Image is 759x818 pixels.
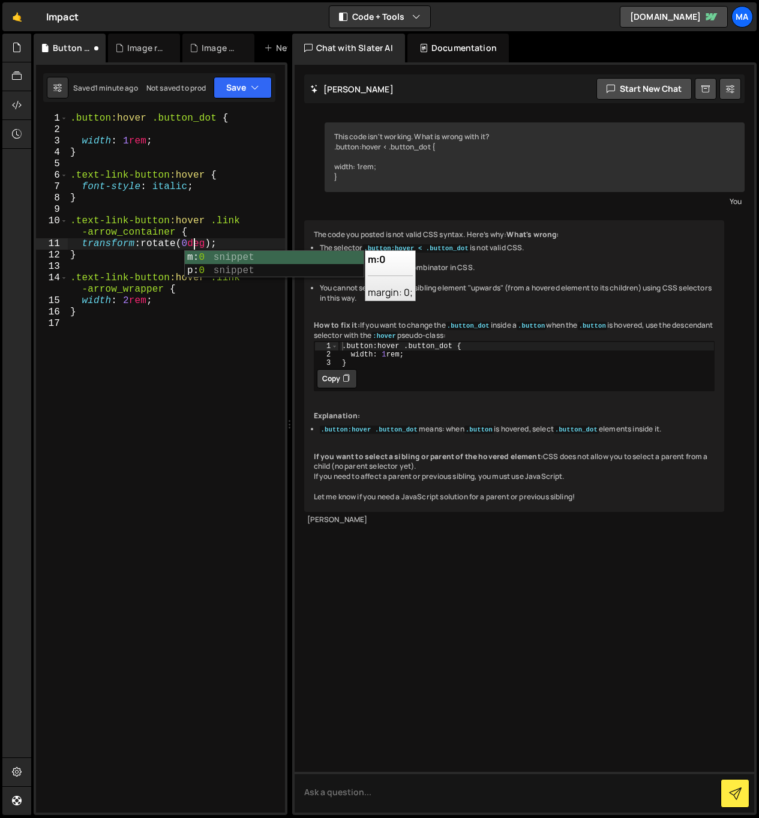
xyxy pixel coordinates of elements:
[368,253,386,266] b: m:0
[315,359,338,367] div: 3
[506,229,559,239] strong: What's wrong:
[371,332,397,340] code: :hover
[307,515,722,525] div: [PERSON_NAME]
[36,204,68,215] div: 9
[446,322,491,330] code: .button_dot
[264,42,314,54] div: New File
[292,34,405,62] div: Chat with Slater AI
[36,193,68,204] div: 8
[314,243,715,435] ul: If you want to change the inside a when the is hovered, use the descendant selector with the pseu...
[365,250,416,301] div: margin: 0;
[320,283,715,304] li: You cannot select a child or sibling element "upwards" (from a hovered element to its children) u...
[36,261,68,272] div: 13
[36,181,68,193] div: 7
[329,6,430,28] button: Code + Tools
[596,78,692,100] button: Start new chat
[202,42,240,54] div: Image Reveal.js
[320,426,419,434] code: .button:hover .button_dot
[36,170,68,181] div: 6
[36,136,68,147] div: 3
[304,220,725,512] div: The code you posted is not valid CSS syntax. Here’s why: CSS does not allow you to select a paren...
[325,122,745,192] div: This code isn't working. What is wrong with it? .button:hover < .button_dot { width: 1rem; }
[36,147,68,158] div: 4
[36,295,68,307] div: 15
[36,215,68,238] div: 10
[36,250,68,261] div: 12
[320,424,715,435] li: means: when is hovered, select elements inside it.
[36,113,68,124] div: 1
[554,426,599,434] code: .button_dot
[362,244,469,253] code: .button:hover < .button_dot
[517,322,546,330] code: .button
[464,426,494,434] code: .button
[36,158,68,170] div: 5
[146,83,206,93] div: Not saved to prod
[214,77,272,98] button: Save
[315,350,338,359] div: 2
[36,272,68,295] div: 14
[314,451,543,462] strong: If you want to select a sibling or parent of the hovered element:
[320,243,715,253] li: The selector is not valid CSS.
[328,195,742,208] div: You
[36,124,68,136] div: 2
[36,307,68,318] div: 16
[2,2,32,31] a: 🤙
[73,83,138,93] div: Saved
[53,42,91,54] div: Button Styling.css
[36,318,68,329] div: 17
[46,10,79,24] div: Impact
[127,42,166,54] div: Image reveal style.css
[407,34,509,62] div: Documentation
[317,369,357,388] button: Copy
[320,263,715,273] li: The symbol is not a valid combinator in CSS.
[310,83,394,95] h2: [PERSON_NAME]
[731,6,753,28] a: Ma
[314,320,360,330] strong: How to fix it:
[315,342,338,350] div: 1
[36,238,68,250] div: 11
[578,322,607,330] code: .button
[620,6,728,28] a: [DOMAIN_NAME]
[314,411,361,421] strong: Explanation:
[95,83,138,93] div: 1 minute ago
